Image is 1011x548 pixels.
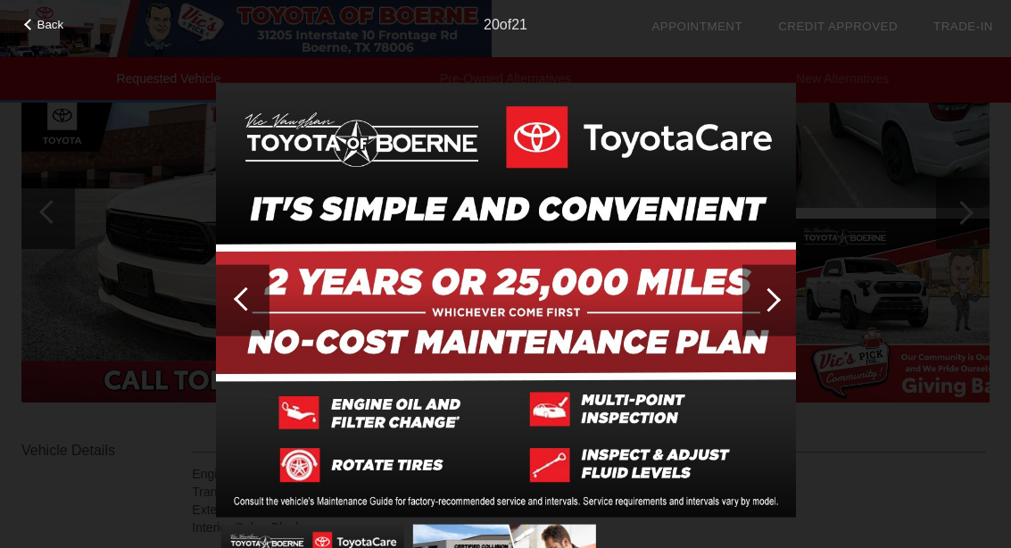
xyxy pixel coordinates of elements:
a: Trade-In [933,20,993,33]
span: Back [37,18,64,31]
a: Credit Approved [778,20,898,33]
span: 21 [511,17,527,32]
img: image.aspx [216,82,796,518]
span: 20 [484,17,500,32]
a: Appointment [651,20,742,33]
